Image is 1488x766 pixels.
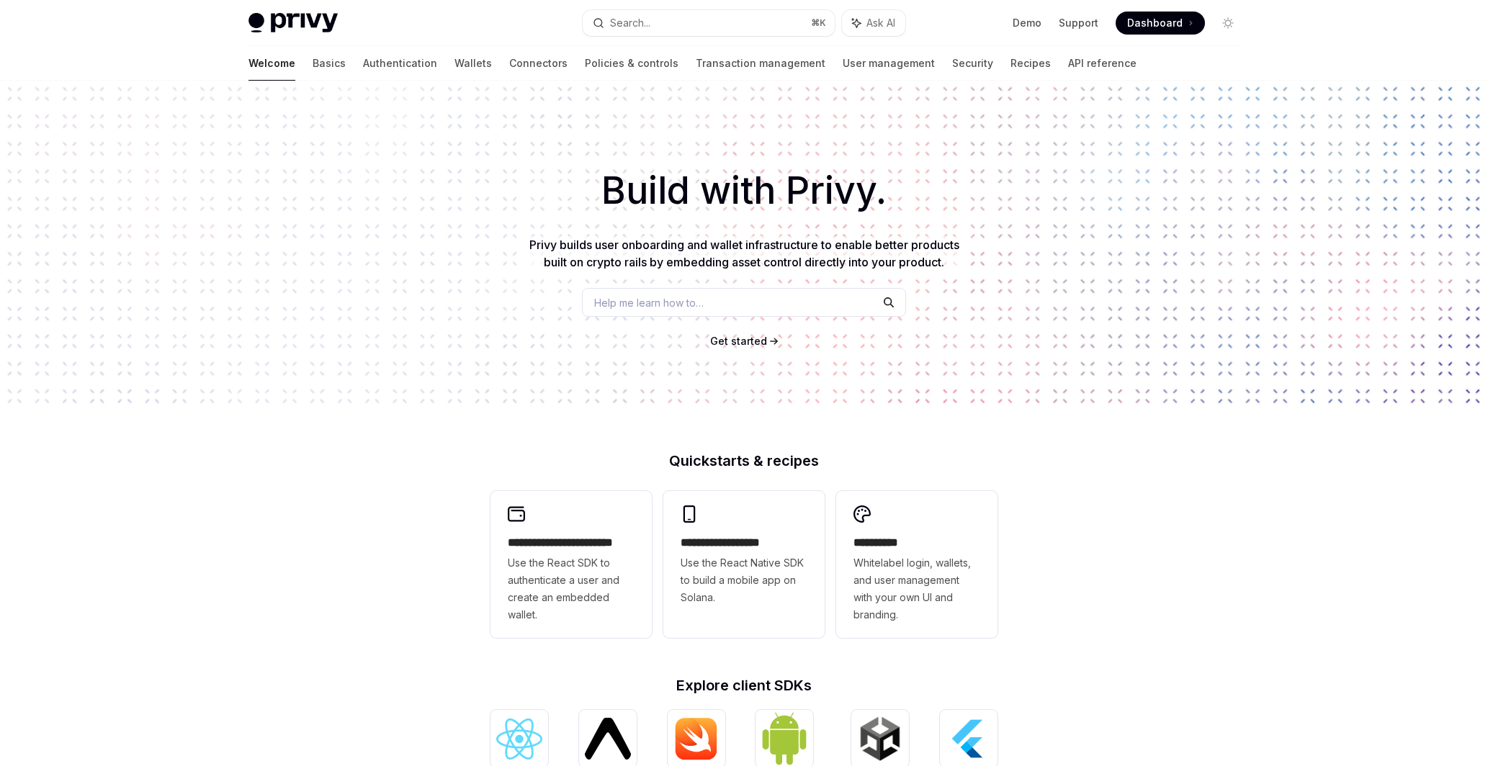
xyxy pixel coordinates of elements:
[313,46,346,81] a: Basics
[673,717,720,760] img: iOS (Swift)
[585,46,678,81] a: Policies & controls
[681,554,807,606] span: Use the React Native SDK to build a mobile app on Solana.
[710,335,767,347] span: Get started
[811,17,826,29] span: ⌘ K
[1068,46,1137,81] a: API reference
[1010,46,1051,81] a: Recipes
[508,554,635,623] span: Use the React SDK to authenticate a user and create an embedded wallet.
[843,46,935,81] a: User management
[23,163,1465,219] h1: Build with Privy.
[585,718,631,759] img: React Native
[363,46,437,81] a: Authentication
[836,491,998,638] a: **** *****Whitelabel login, wallets, and user management with your own UI and branding.
[490,454,998,468] h2: Quickstarts & recipes
[866,16,895,30] span: Ask AI
[248,46,295,81] a: Welcome
[1013,16,1041,30] a: Demo
[529,238,959,269] span: Privy builds user onboarding and wallet infrastructure to enable better products built on crypto ...
[710,334,767,348] a: Get started
[842,10,905,36] button: Ask AI
[952,46,993,81] a: Security
[946,716,992,762] img: Flutter
[853,554,980,623] span: Whitelabel login, wallets, and user management with your own UI and branding.
[248,13,338,33] img: light logo
[496,718,542,760] img: React
[490,678,998,693] h2: Explore client SDKs
[1059,16,1098,30] a: Support
[857,716,903,762] img: Unity
[1127,16,1183,30] span: Dashboard
[594,295,704,310] span: Help me learn how to…
[1216,12,1240,35] button: Toggle dark mode
[610,14,650,32] div: Search...
[663,491,825,638] a: **** **** **** ***Use the React Native SDK to build a mobile app on Solana.
[761,711,807,765] img: Android (Kotlin)
[583,10,835,36] button: Search...⌘K
[1116,12,1205,35] a: Dashboard
[509,46,568,81] a: Connectors
[454,46,492,81] a: Wallets
[696,46,825,81] a: Transaction management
